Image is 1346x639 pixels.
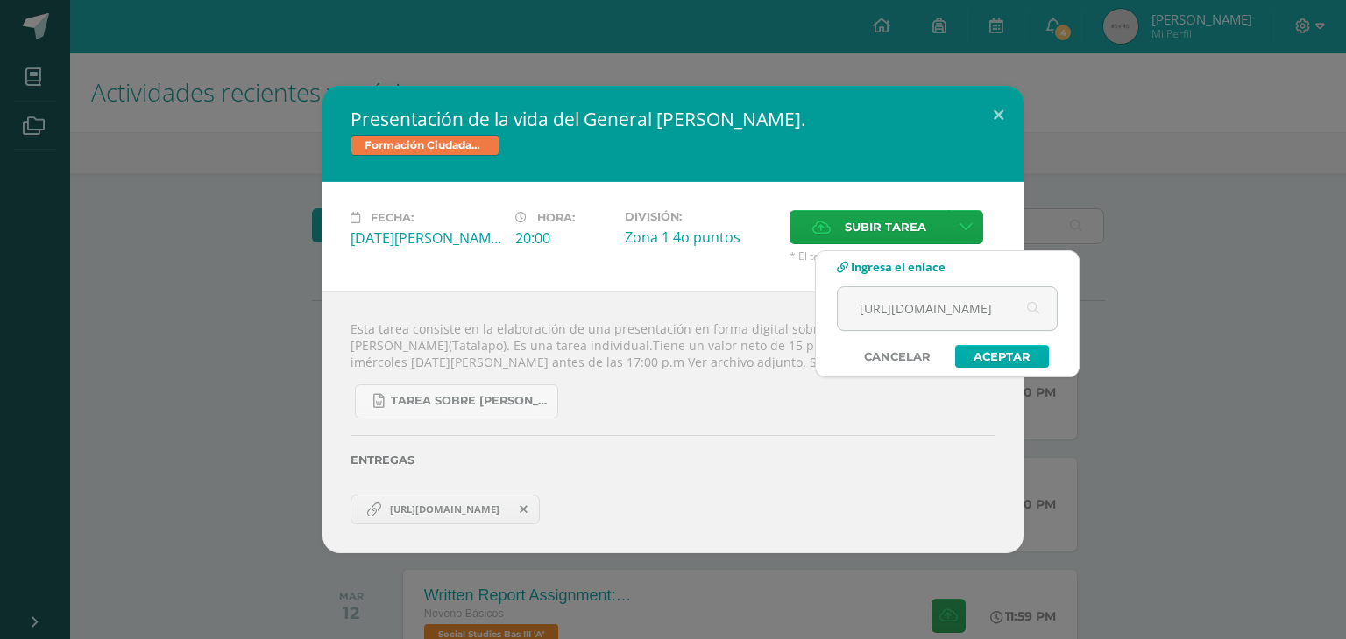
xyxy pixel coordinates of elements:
span: Tarea sobre [PERSON_NAME], Tala lapo 3 básico Formación..docx [391,394,549,408]
span: * El tamaño máximo permitido es 50 MB [790,249,995,263]
a: Aceptar [955,345,1049,368]
label: División: [625,210,776,223]
a: Cancelar [847,345,948,368]
div: [DATE][PERSON_NAME] [351,228,501,248]
span: Fecha: [371,211,414,224]
span: Ingresa el enlace [851,259,946,275]
label: Entregas [351,453,995,467]
span: [URL][DOMAIN_NAME] [381,502,508,516]
div: Zona 1 4o puntos [625,228,776,247]
a: Tarea sobre [PERSON_NAME], Tala lapo 3 básico Formación..docx [355,384,558,418]
span: Formación Ciudadana Bas III [351,135,499,156]
div: 20:00 [515,228,611,248]
span: Hora: [537,211,575,224]
span: Subir tarea [845,211,926,243]
span: Remover entrega [509,500,539,519]
a: https://docs.google.com/presentation/d/1LWjgFgp5uB9VOVlVaqpxn2oYXBbV4f9iaNqPTRiZuk4/edit?usp=sharing [351,495,540,524]
button: Close (Esc) [974,86,1024,145]
div: Esta tarea consiste en la elaboración de una presentación en forma digital sobre la vida del Gene... [322,291,1024,553]
h2: Presentación de la vida del General [PERSON_NAME]. [351,107,995,131]
input: Ej. www.google.com [838,287,1057,330]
